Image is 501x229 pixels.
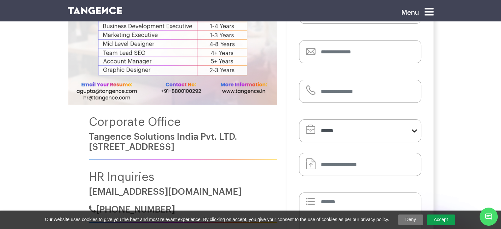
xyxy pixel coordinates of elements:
[89,187,242,196] a: [EMAIL_ADDRESS][DOMAIN_NAME]
[89,171,277,184] h4: HR Inquiries
[480,208,498,226] span: Chat Widget
[96,205,175,214] span: [PHONE_NUMBER]
[89,205,175,214] a: [PHONE_NUMBER]
[89,132,237,152] a: Tangence Solutions India Pvt. LTD.[STREET_ADDRESS]
[398,215,423,225] a: Deny
[89,116,277,129] h4: Corporate Office
[68,7,123,14] img: logo SVG
[45,216,389,223] span: Our website uses cookies to give you the best and most relevant experience. By clicking on accept...
[299,119,421,142] select: form-select-lg example
[427,215,455,225] a: Accept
